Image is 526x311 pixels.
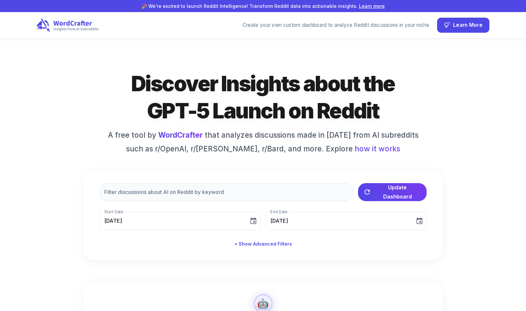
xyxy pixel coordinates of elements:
[453,21,483,30] span: Learn More
[10,3,516,9] p: 🎉 We're excited to launch Reddit Intelligence! Transform Reddit data into actionable insights.
[247,215,260,228] button: Choose date, selected date is Aug 31, 2025
[116,70,410,124] h1: Discover Insights about the GPT-5 Launch on Reddit
[100,183,353,201] input: Filter discussions about AI on Reddit by keyword
[270,209,287,215] label: End Date
[232,238,295,250] button: + Show Advanced Filters
[355,143,400,154] span: how it works
[358,183,427,201] button: Update Dashboard
[266,212,410,230] input: MM/DD/YYYY
[243,22,429,29] div: Create your own custom dashboard to analyze Reddit discussions in your niche
[374,183,421,201] span: Update Dashboard
[359,3,385,9] a: Learn more
[437,18,489,33] button: Learn More
[100,130,427,154] h6: A free tool by that analyzes discussions made in [DATE] from AI subreddits such as r/OpenAI, r/[P...
[158,130,203,139] a: WordCrafter
[100,212,244,230] input: MM/DD/YYYY
[104,209,123,215] label: Start Date
[257,297,269,310] div: 🤖
[413,215,426,228] button: Choose date, selected date is Sep 30, 2025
